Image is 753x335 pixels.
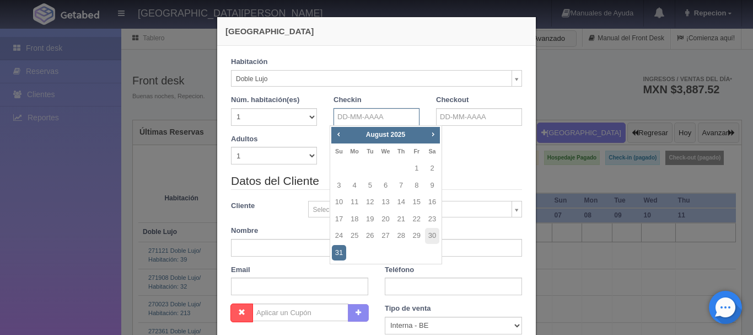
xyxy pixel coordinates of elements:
[252,304,348,321] input: Aplicar un Cupón
[410,194,424,210] a: 15
[225,25,528,37] h4: [GEOGRAPHIC_DATA]
[334,130,343,139] span: Prev
[428,130,437,139] span: Next
[335,148,343,155] span: Sunday
[363,211,377,227] a: 19
[231,265,250,275] label: Email
[223,201,300,211] label: Cliente
[381,148,390,155] span: Wednesday
[347,228,362,244] a: 25
[385,265,414,275] label: Teléfono
[410,161,424,177] a: 1
[427,128,439,140] a: Next
[397,148,405,155] span: Thursday
[334,95,362,105] label: Checkin
[332,245,346,261] a: 31
[394,211,408,227] a: 21
[231,70,522,87] a: Doble Lujo
[413,148,419,155] span: Friday
[347,194,362,210] a: 11
[332,128,345,140] a: Prev
[231,57,267,67] label: Habitación
[308,201,523,217] a: Seleccionar / Crear cliente
[385,304,431,314] label: Tipo de venta
[332,194,346,210] a: 10
[332,228,346,244] a: 24
[394,194,408,210] a: 14
[378,228,392,244] a: 27
[394,178,408,194] a: 7
[425,178,439,194] a: 9
[410,228,424,244] a: 29
[436,95,469,105] label: Checkout
[410,178,424,194] a: 8
[425,228,439,244] a: 30
[390,131,405,139] span: 2025
[350,148,359,155] span: Monday
[436,108,522,126] input: DD-MM-AAAA
[378,194,392,210] a: 13
[366,131,389,139] span: August
[378,178,392,194] a: 6
[394,228,408,244] a: 28
[231,226,258,236] label: Nombre
[410,211,424,227] a: 22
[231,134,257,145] label: Adultos
[378,211,392,227] a: 20
[231,173,522,190] legend: Datos del Cliente
[363,178,377,194] a: 5
[347,178,362,194] a: 4
[332,211,346,227] a: 17
[425,194,439,210] a: 16
[363,194,377,210] a: 12
[334,108,419,126] input: DD-MM-AAAA
[347,211,362,227] a: 18
[425,161,439,177] a: 2
[428,148,435,155] span: Saturday
[425,211,439,227] a: 23
[363,228,377,244] a: 26
[236,71,507,87] span: Doble Lujo
[332,178,346,194] a: 3
[313,201,508,218] span: Seleccionar / Crear cliente
[367,148,373,155] span: Tuesday
[231,95,299,105] label: Núm. habitación(es)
